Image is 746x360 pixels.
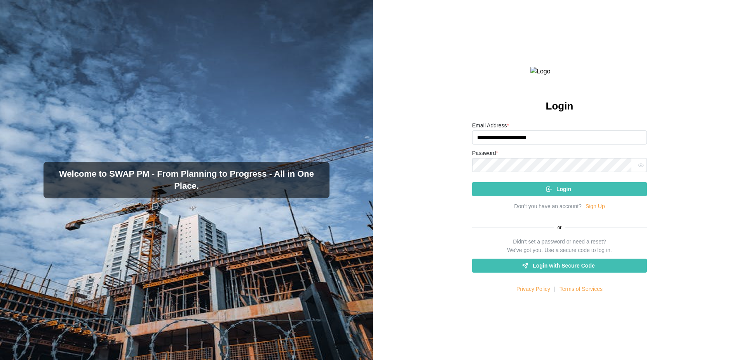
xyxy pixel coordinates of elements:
span: Login with Secure Code [533,259,594,272]
a: Terms of Services [559,285,603,294]
a: Privacy Policy [516,285,550,294]
a: Sign Up [586,202,605,211]
div: | [554,285,556,294]
span: Login [556,183,571,196]
div: or [472,224,647,231]
h3: Welcome to SWAP PM - From Planning to Progress - All in One Place. [50,168,323,192]
h2: Login [546,99,573,113]
div: Didn't set a password or need a reset? We've got you. Use a secure code to log in. [507,238,612,254]
div: Don’t you have an account? [514,202,582,211]
a: Login with Secure Code [472,259,647,273]
img: Logo [530,67,589,77]
label: Password [472,149,498,158]
label: Email Address [472,122,509,130]
button: Login [472,182,647,196]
